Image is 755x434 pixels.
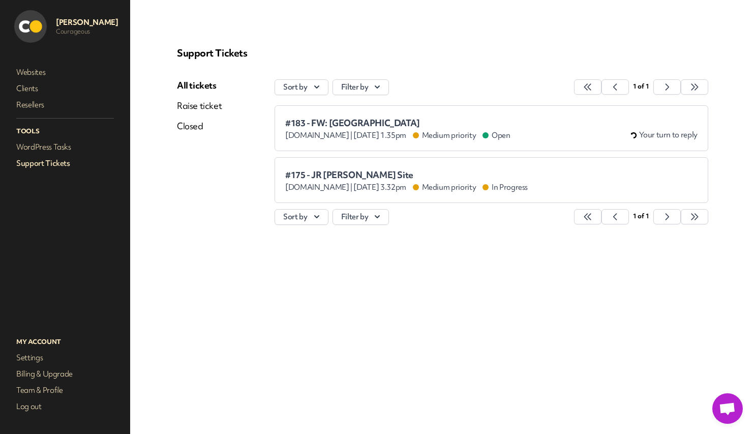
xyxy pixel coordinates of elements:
span: 1 of 1 [633,212,649,220]
span: [DOMAIN_NAME] | [285,130,352,140]
span: #175 - JR [PERSON_NAME] Site [285,170,528,180]
a: Resellers [14,98,116,112]
a: Settings [14,351,116,365]
a: Support Tickets [14,156,116,170]
button: Sort by [275,79,328,95]
a: Websites [14,65,116,79]
span: #183 - FW: [GEOGRAPHIC_DATA] [285,118,510,128]
a: WordPress Tasks [14,140,116,154]
span: Medium priority [414,182,476,192]
span: [DOMAIN_NAME] | [285,182,352,192]
p: Courageous [56,27,118,36]
a: Clients [14,81,116,96]
a: Team & Profile [14,383,116,397]
p: Support Tickets [177,47,708,59]
a: Open chat [712,393,743,424]
span: Open [484,130,510,140]
button: Filter by [333,209,389,225]
span: In Progress [484,182,528,192]
div: [DATE] 3.32pm [285,182,528,192]
p: Tools [14,125,116,138]
p: [PERSON_NAME] [56,17,118,27]
p: My Account [14,335,116,349]
a: Log out [14,399,116,414]
a: #175 - JR [PERSON_NAME] Site [DOMAIN_NAME] | [DATE] 3.32pm Medium priority In Progress [275,157,708,203]
span: 1 of 1 [633,82,649,91]
a: All tickets [177,79,222,92]
span: Your turn to reply [639,130,698,140]
a: #183 - FW: [GEOGRAPHIC_DATA] [DOMAIN_NAME] | [DATE] 1.35pm Medium priority Open Your turn to reply [275,105,708,151]
button: Sort by [275,209,328,225]
button: Filter by [333,79,389,95]
div: [DATE] 1.35pm [285,130,510,140]
a: Billing & Upgrade [14,367,116,381]
span: Medium priority [414,130,476,140]
a: Closed [177,120,222,132]
a: Raise ticket [177,100,222,112]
